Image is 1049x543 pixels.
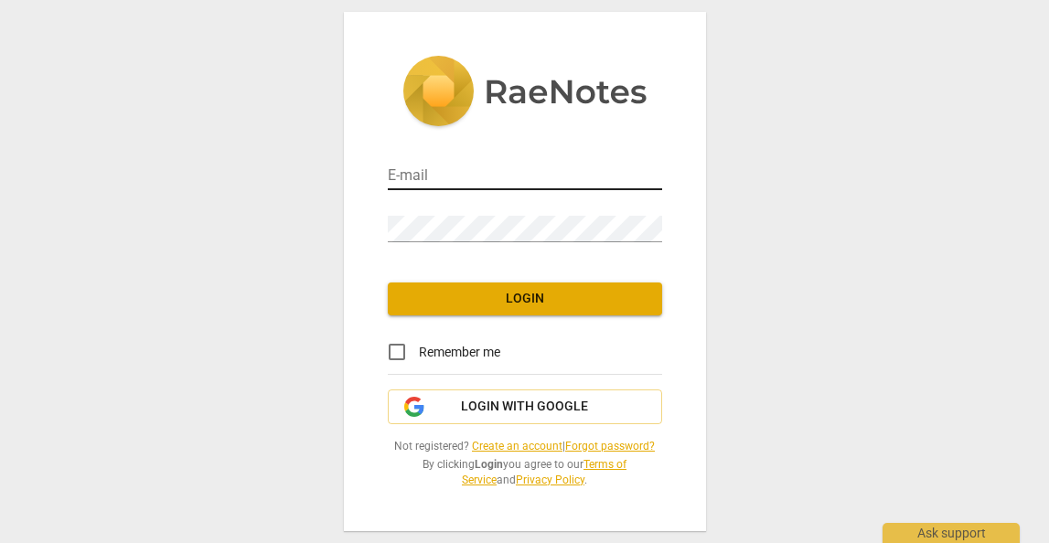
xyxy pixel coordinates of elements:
button: Login with Google [388,389,662,424]
span: Login [402,290,648,308]
span: Remember me [419,343,500,362]
div: Ask support [883,523,1020,543]
a: Privacy Policy [516,474,584,486]
a: Forgot password? [565,440,655,452]
span: Login with Google [461,398,588,416]
a: Create an account [472,440,562,452]
span: By clicking you agree to our and . [388,457,662,487]
img: 5ac2273c67554f335776073100b6d88f.svg [402,56,648,131]
a: Terms of Service [462,458,626,486]
button: Login [388,282,662,315]
span: Not registered? | [388,439,662,454]
b: Login [475,458,503,471]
